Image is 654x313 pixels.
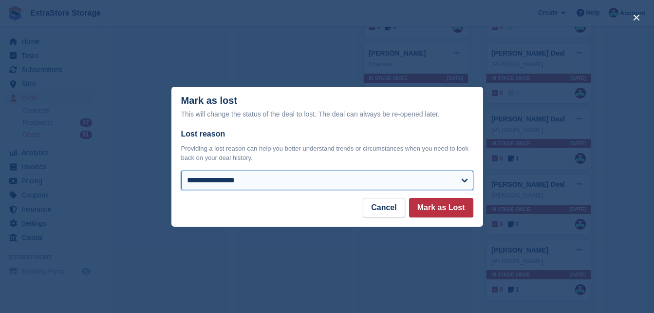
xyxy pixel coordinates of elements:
button: Mark as Lost [409,198,473,217]
label: Lost reason [181,128,473,140]
button: close [629,10,644,25]
p: Providing a lost reason can help you better understand trends or circumstances when you need to l... [181,144,473,163]
div: Mark as lost [181,95,473,120]
div: This will change the status of the deal to lost. The deal can always be re-opened later. [181,108,473,120]
button: Cancel [363,198,405,217]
